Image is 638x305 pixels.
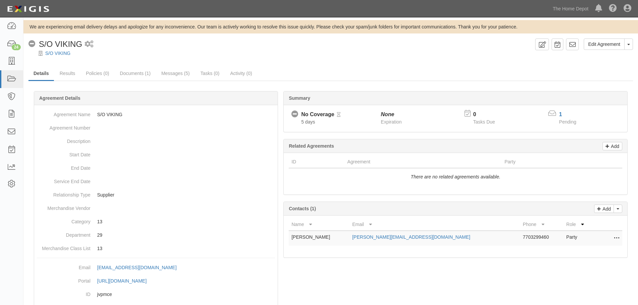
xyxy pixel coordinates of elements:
div: No Coverage [301,111,334,119]
i: There are no related agreements available. [411,174,500,179]
div: S/O VIKING [28,39,82,50]
span: S/O VIKING [39,40,82,49]
b: Contacts (1) [289,206,316,211]
dt: ID [37,288,90,298]
dd: Supplier [37,188,275,202]
dt: Service End Date [37,175,90,185]
div: 24 [12,44,21,50]
p: 13 [97,218,275,225]
b: Related Agreements [289,143,334,149]
dt: Merchandise Vendor [37,202,90,212]
a: The Home Depot [549,2,592,15]
dt: Merchandise Class List [37,242,90,252]
a: Documents (1) [115,67,156,80]
i: No Coverage [28,41,36,48]
a: Add [594,205,614,213]
a: [EMAIL_ADDRESS][DOMAIN_NAME] [97,265,184,270]
p: 13 [97,245,275,252]
th: Email [350,218,520,231]
dt: Agreement Name [37,108,90,118]
span: Tasks Due [473,119,495,125]
dt: Portal [37,274,90,284]
b: Agreement Details [39,95,80,101]
dd: jvpmce [37,288,275,301]
dt: Start Date [37,148,90,158]
a: Activity (0) [225,67,257,80]
p: Add [609,142,619,150]
a: Details [28,67,54,81]
a: Messages (5) [156,67,195,80]
span: Since 08/07/2025 [301,119,315,125]
img: logo-5460c22ac91f19d4615b14bd174203de0afe785f0fc80cf4dbbc73dc1793850b.png [5,3,51,15]
p: 0 [473,111,503,119]
dt: Description [37,135,90,145]
dt: Email [37,261,90,271]
a: Tasks (0) [195,67,224,80]
dt: Department [37,228,90,238]
td: [PERSON_NAME] [289,231,349,246]
b: Summary [289,95,310,101]
a: 1 [559,111,562,117]
a: S/O VIKING [45,51,70,56]
th: Role [564,218,595,231]
i: No Coverage [291,111,298,118]
div: [EMAIL_ADDRESS][DOMAIN_NAME] [97,264,176,271]
p: Add [601,205,611,213]
th: Phone [520,218,564,231]
a: [URL][DOMAIN_NAME] [97,278,154,284]
th: Party [502,156,592,168]
a: Results [55,67,80,80]
th: Name [289,218,349,231]
a: [PERSON_NAME][EMAIL_ADDRESS][DOMAIN_NAME] [352,234,470,240]
td: 7703299460 [520,231,564,246]
p: 29 [97,232,275,238]
i: Pending Review [337,112,341,117]
span: Pending [559,119,576,125]
i: None [381,111,394,117]
i: 1 scheduled workflow [85,41,93,48]
span: Expiration [381,119,402,125]
dt: Category [37,215,90,225]
i: Help Center - Complianz [609,5,617,13]
a: Policies (0) [81,67,114,80]
a: Edit Agreement [584,39,625,50]
dt: Relationship Type [37,188,90,198]
th: Agreement [345,156,502,168]
td: Party [564,231,595,246]
div: We are experiencing email delivery delays and apologize for any inconvenience. Our team is active... [23,23,638,30]
a: Add [602,142,622,150]
dt: Agreement Number [37,121,90,131]
th: ID [289,156,345,168]
dt: End Date [37,161,90,171]
dd: S/O VIKING [37,108,275,121]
